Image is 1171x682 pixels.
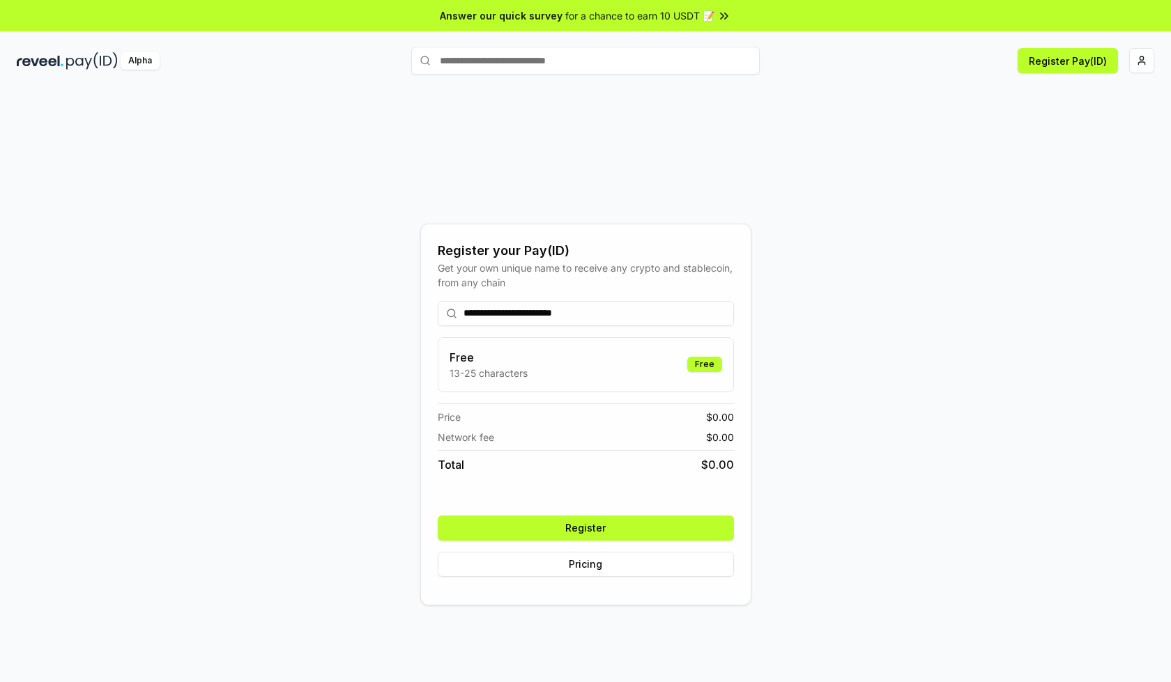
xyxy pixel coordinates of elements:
button: Register [438,516,734,541]
span: Price [438,410,461,424]
div: Get your own unique name to receive any crypto and stablecoin, from any chain [438,261,734,290]
div: Alpha [121,52,160,70]
h3: Free [450,349,528,366]
img: pay_id [66,52,118,70]
span: $ 0.00 [706,430,734,444]
button: Pricing [438,552,734,577]
span: $ 0.00 [701,456,734,473]
button: Register Pay(ID) [1018,48,1118,73]
div: Register your Pay(ID) [438,241,734,261]
div: Free [687,357,722,372]
span: Total [438,456,464,473]
span: Answer our quick survey [440,8,562,23]
span: for a chance to earn 10 USDT 📝 [565,8,714,23]
img: reveel_dark [17,52,63,70]
p: 13-25 characters [450,366,528,380]
span: Network fee [438,430,494,444]
span: $ 0.00 [706,410,734,424]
